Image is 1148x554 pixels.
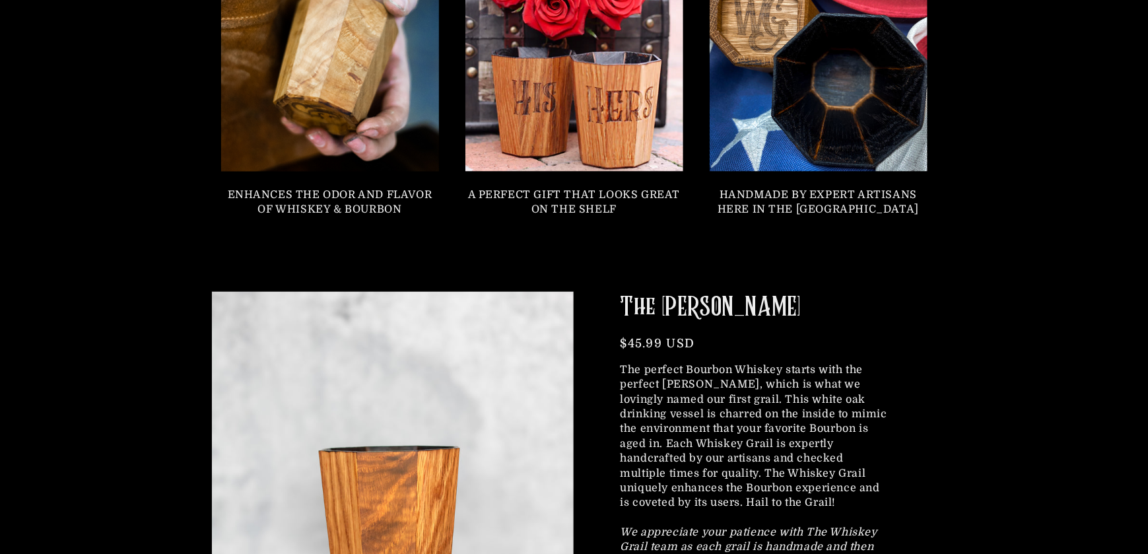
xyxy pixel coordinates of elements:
p: ENHANCES THE ODOR AND FLAVOR OF WHISKEY & BOURBON [221,188,439,218]
h2: The [PERSON_NAME] [621,291,891,326]
span: $45.99 USD [621,337,695,351]
p: A PERFECT GIFT THAT LOOKS GREAT ON THE SHELF [465,188,683,218]
p: HANDMADE BY EXPERT ARTISANS HERE IN THE [GEOGRAPHIC_DATA] [710,188,928,218]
